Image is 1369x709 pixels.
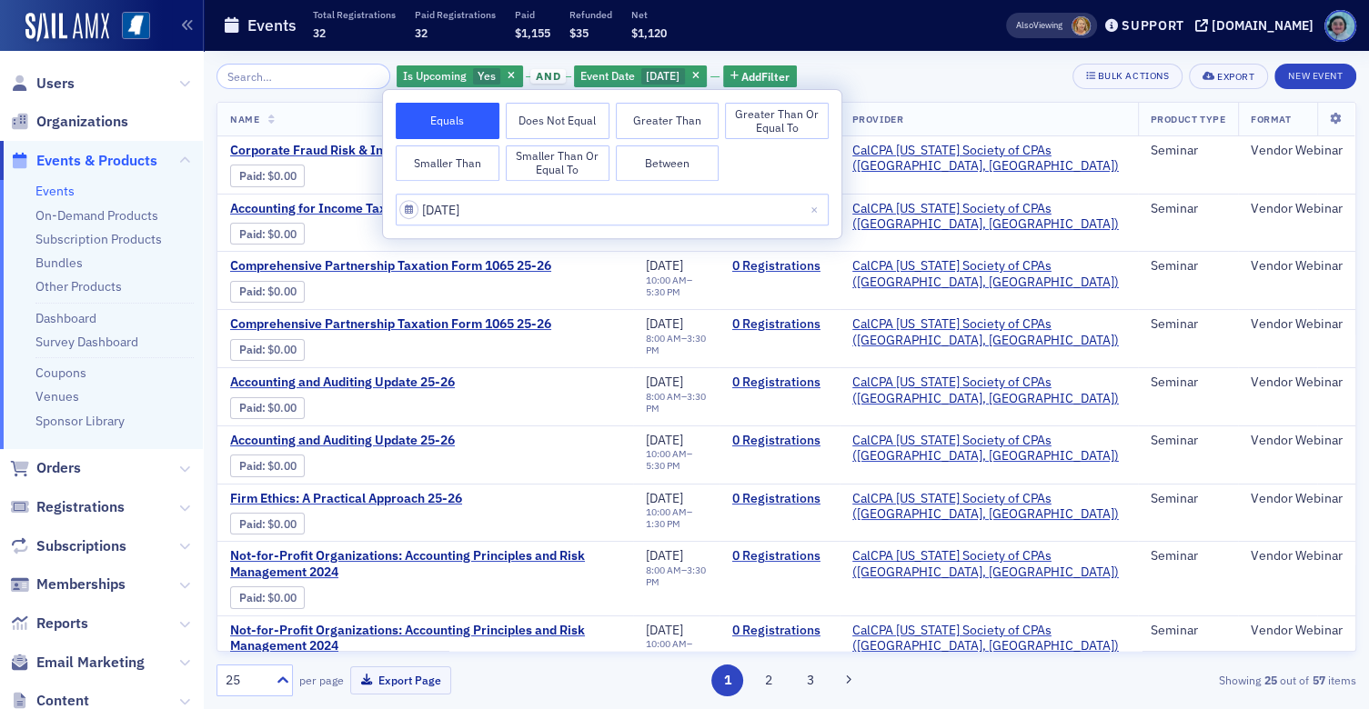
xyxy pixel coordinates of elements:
div: Paid: 0 - $0 [230,165,305,186]
span: $0.00 [267,343,297,356]
div: Bulk Actions [1098,71,1169,81]
div: – [646,275,707,298]
span: CalCPA California Society of CPAs (San Mateo, CA) [852,316,1125,348]
input: Search… [216,64,390,89]
span: CalCPA California Society of CPAs (San Mateo, CA) [852,143,1125,175]
time: 5:30 PM [646,459,680,472]
span: 32 [415,25,428,40]
a: Comprehensive Partnership Taxation Form 1065 25-26 [230,258,551,275]
span: Subscriptions [36,536,126,556]
a: Sponsor Library [35,413,125,429]
a: Dashboard [35,310,96,326]
a: Paid [239,401,262,414]
div: Seminar [1151,316,1225,333]
span: Yes [478,68,496,83]
strong: 57 [1309,672,1328,688]
span: : [239,285,267,298]
span: Users [36,74,75,94]
div: – [646,506,707,530]
span: CalCPA California Society of CPAs (San Mateo, CA) [852,258,1125,290]
span: CalCPA California Society of CPAs (San Mateo, CA) [852,374,1125,406]
a: CalCPA [US_STATE] Society of CPAs ([GEOGRAPHIC_DATA], [GEOGRAPHIC_DATA]) [852,491,1125,523]
div: Vendor Webinar [1251,316,1343,333]
p: Total Registrations [313,8,396,21]
a: Venues [35,388,79,404]
div: Vendor Webinar [1251,374,1343,391]
span: $0.00 [267,517,297,531]
div: 8/28/2025 [574,65,707,88]
span: [DATE] [646,257,683,274]
a: Users [10,74,75,94]
span: Registrations [36,497,125,517]
span: Product Type [1151,113,1225,125]
a: Paid [239,169,262,183]
p: Net [631,8,667,21]
div: Vendor Webinar [1251,201,1343,217]
label: per page [299,672,344,688]
div: Also [1016,19,1033,31]
img: SailAMX [122,12,150,40]
strong: 25 [1261,672,1280,688]
a: Accounting and Auditing Update 25-26 [230,374,536,391]
a: Coupons [35,364,86,381]
div: Vendor Webinar [1251,491,1343,507]
span: Accounting for Income Taxes for Private Companies 25-26 [230,201,571,217]
div: Showing out of items [989,672,1356,688]
p: Refunded [569,8,612,21]
a: 0 Registrations [732,374,827,391]
span: $0.00 [267,227,297,241]
a: Paid [239,591,262,604]
div: Vendor Webinar [1251,143,1343,159]
a: Paid [239,343,262,356]
a: Comprehensive Partnership Taxation Form 1065 25-26 [230,316,551,333]
span: Ellen Vaughn [1072,16,1091,35]
div: Seminar [1151,258,1225,275]
time: 5:30 PM [646,285,680,298]
span: Memberships [36,574,126,594]
span: $0.00 [267,591,297,604]
a: Bundles [35,255,83,271]
span: Provider [852,113,903,125]
a: On-Demand Products [35,207,158,224]
span: and [530,69,566,84]
p: Paid [515,8,550,21]
button: Export Page [350,666,451,694]
div: Vendor Webinar [1251,623,1343,639]
time: 10:00 AM [646,505,687,518]
p: Paid Registrations [415,8,496,21]
span: : [239,169,267,183]
span: Format [1251,113,1291,125]
a: Survey Dashboard [35,334,138,350]
a: Subscription Products [35,231,162,247]
span: Is Upcoming [403,68,467,83]
button: Between [616,145,720,182]
span: : [239,343,267,356]
a: CalCPA [US_STATE] Society of CPAs ([GEOGRAPHIC_DATA], [GEOGRAPHIC_DATA]) [852,316,1125,348]
span: Add Filter [741,68,790,85]
button: Greater Than or Equal To [725,103,829,139]
span: $35 [569,25,589,40]
button: New Event [1274,64,1356,89]
a: Orders [10,458,81,478]
button: 3 [794,664,826,696]
span: [DATE] [646,432,683,448]
span: Viewing [1016,19,1062,32]
div: Yes [397,65,523,88]
img: SailAMX [25,13,109,42]
a: Accounting and Auditing Update 25-26 [230,433,536,449]
a: CalCPA [US_STATE] Society of CPAs ([GEOGRAPHIC_DATA], [GEOGRAPHIC_DATA]) [852,201,1125,233]
div: [DOMAIN_NAME] [1212,17,1314,34]
a: Email Marketing [10,653,145,673]
a: Paid [239,459,262,473]
div: – [646,391,707,414]
a: 0 Registrations [732,548,827,564]
button: Smaller Than [396,145,499,182]
span: $0.00 [267,459,297,473]
a: 0 Registrations [732,623,827,639]
a: Other Products [35,278,122,295]
span: Orders [36,458,81,478]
